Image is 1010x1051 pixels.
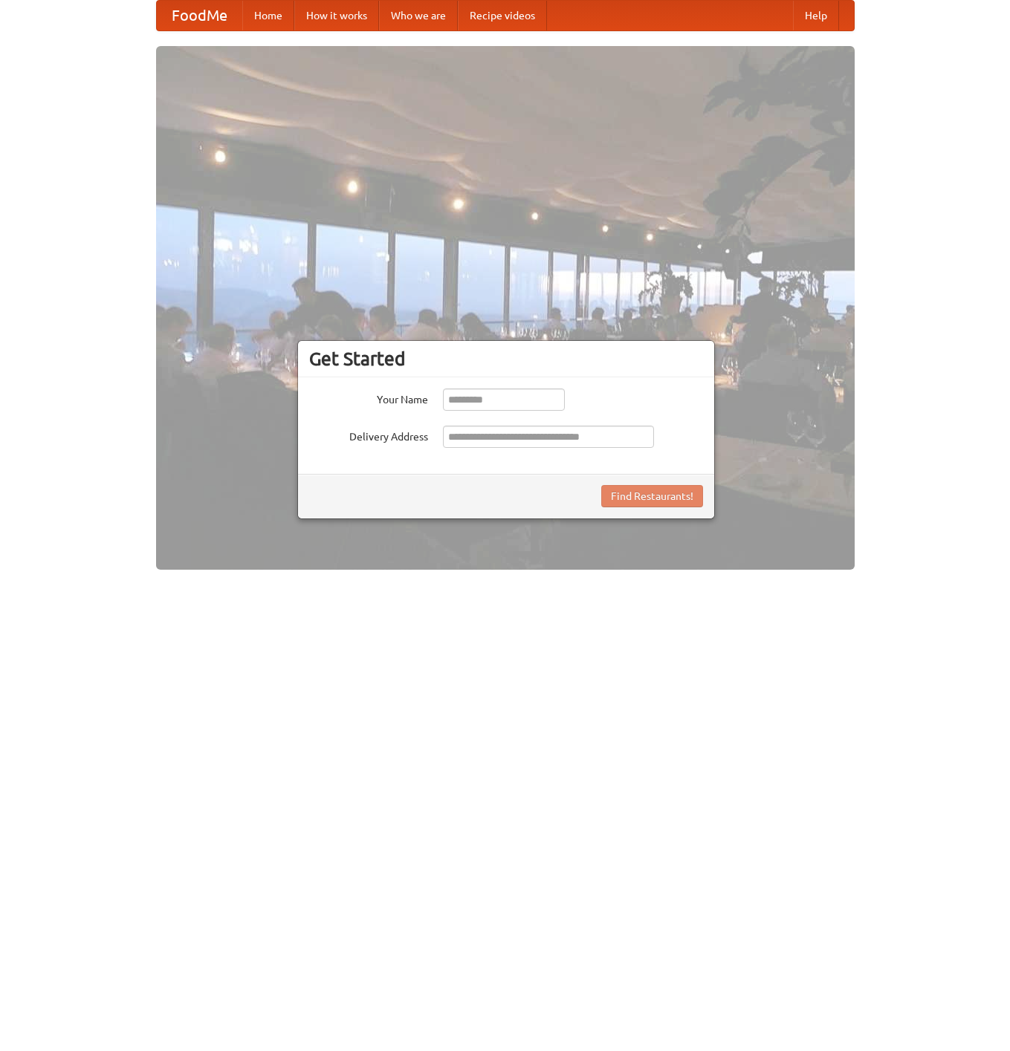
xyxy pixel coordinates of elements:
[157,1,242,30] a: FoodMe
[294,1,379,30] a: How it works
[309,348,703,370] h3: Get Started
[793,1,839,30] a: Help
[601,485,703,507] button: Find Restaurants!
[458,1,547,30] a: Recipe videos
[242,1,294,30] a: Home
[379,1,458,30] a: Who we are
[309,426,428,444] label: Delivery Address
[309,388,428,407] label: Your Name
